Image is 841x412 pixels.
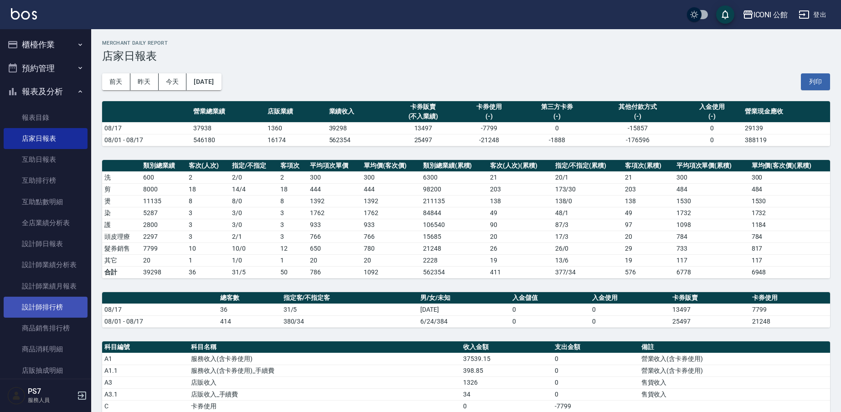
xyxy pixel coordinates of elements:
td: 377/34 [553,266,623,278]
td: 0 [552,353,639,365]
td: 36 [218,304,281,315]
th: 客項次 [278,160,308,172]
td: 203 [488,183,552,195]
td: 3 [186,231,230,242]
td: 21248 [421,242,488,254]
td: 合計 [102,266,141,278]
button: save [716,5,734,24]
td: 117 [749,254,830,266]
td: 388119 [743,134,830,146]
td: 2 / 0 [230,171,278,183]
td: 546180 [191,134,265,146]
h5: PS7 [28,387,74,396]
table: a dense table [102,292,830,328]
td: 19 [623,254,674,266]
td: 3 / 0 [230,207,278,219]
td: 0 [510,315,590,327]
td: 733 [674,242,749,254]
td: 7799 [141,242,186,254]
div: (不入業績) [390,112,456,121]
td: 21 [623,171,674,183]
th: 總客數 [218,292,281,304]
td: 6778 [674,266,749,278]
td: 8 / 0 [230,195,278,207]
td: 37938 [191,122,265,134]
a: 設計師日報表 [4,233,88,254]
a: 店家日報表 [4,128,88,149]
td: 562354 [421,266,488,278]
td: 08/17 [102,122,191,134]
h2: Merchant Daily Report [102,40,830,46]
td: 1 / 0 [230,254,278,266]
td: A3 [102,376,189,388]
th: 卡券使用 [750,292,830,304]
td: 1326 [461,376,552,388]
td: 0 [590,304,670,315]
td: 1762 [361,207,421,219]
td: 1098 [674,219,749,231]
td: 50 [278,266,308,278]
td: 1732 [749,207,830,219]
td: 29 [623,242,674,254]
td: 剪 [102,183,141,195]
td: 2 [186,171,230,183]
th: 客次(人次) [186,160,230,172]
a: 店販抽成明細 [4,360,88,381]
td: 786 [308,266,361,278]
img: Person [7,386,26,405]
td: 17 / 3 [553,231,623,242]
a: 互助排行榜 [4,170,88,191]
td: 411 [488,266,552,278]
p: 服務人員 [28,396,74,404]
td: 7799 [750,304,830,315]
th: 類別總業績(累積) [421,160,488,172]
td: 護 [102,219,141,231]
th: 單均價(客次價) [361,160,421,172]
td: 19 [488,254,552,266]
td: 31/5 [281,304,418,315]
table: a dense table [102,160,830,278]
td: 08/01 - 08/17 [102,134,191,146]
td: A3.1 [102,388,189,400]
td: 3 [278,231,308,242]
td: 98200 [421,183,488,195]
button: 登出 [795,6,830,23]
td: 444 [308,183,361,195]
a: 互助日報表 [4,149,88,170]
td: 5287 [141,207,186,219]
td: 138 [488,195,552,207]
td: 13 / 6 [553,254,623,266]
th: 入金使用 [590,292,670,304]
td: 49 [623,207,674,219]
div: (-) [684,112,741,121]
td: 650 [308,242,361,254]
th: 類別總業績 [141,160,186,172]
th: 科目編號 [102,341,189,353]
td: 173 / 30 [553,183,623,195]
td: 784 [674,231,749,242]
td: 484 [674,183,749,195]
td: 12 [278,242,308,254]
button: 今天 [159,73,187,90]
div: 卡券販賣 [390,102,456,112]
td: 售貨收入 [639,388,830,400]
td: 1184 [749,219,830,231]
td: 08/17 [102,304,218,315]
td: 117 [674,254,749,266]
div: 第三方卡券 [522,102,592,112]
td: 300 [674,171,749,183]
td: 20 [623,231,674,242]
td: 34 [461,388,552,400]
td: 服務收入(含卡券使用)_手續費 [189,365,461,376]
a: 設計師業績月報表 [4,276,88,297]
td: 0 [520,122,594,134]
td: 39298 [327,122,388,134]
td: -1888 [520,134,594,146]
td: 0 [461,400,552,412]
td: 18 [278,183,308,195]
td: 2 [278,171,308,183]
td: 頭皮理療 [102,231,141,242]
th: 指定/不指定(累積) [553,160,623,172]
td: 燙 [102,195,141,207]
th: 科目名稱 [189,341,461,353]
